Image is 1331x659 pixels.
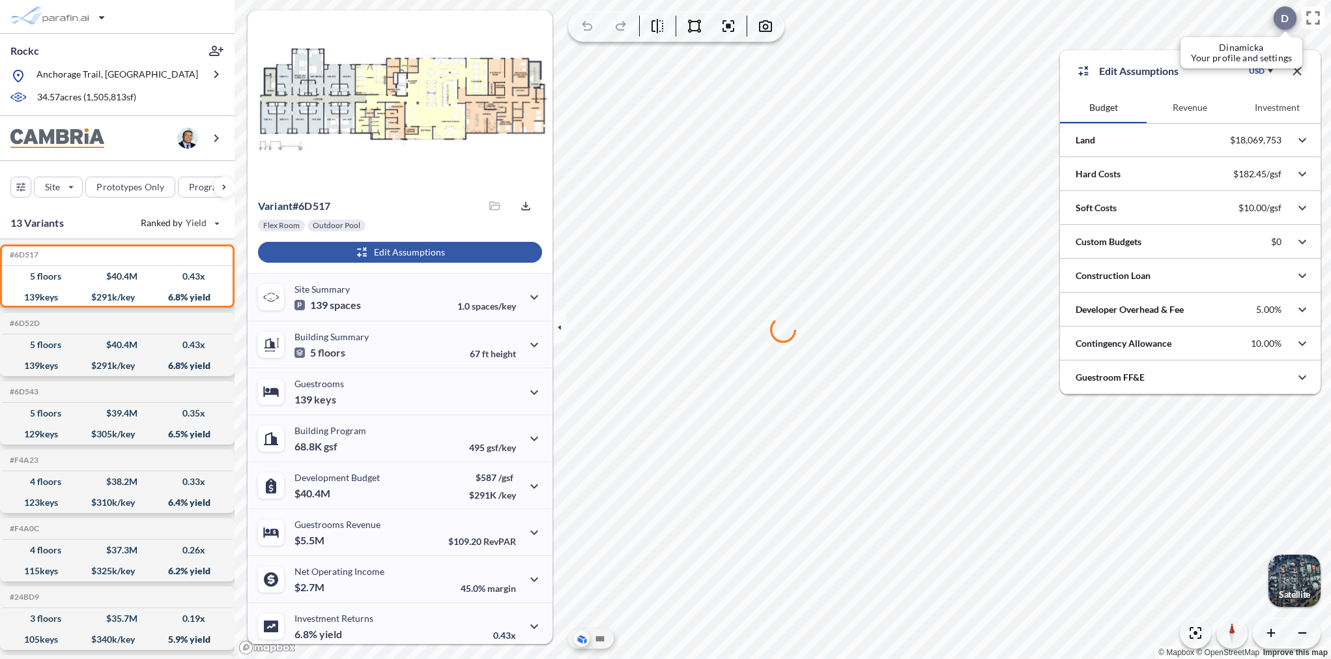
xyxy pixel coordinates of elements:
[294,378,344,389] p: Guestrooms
[294,613,373,624] p: Investment Returns
[1279,589,1310,600] p: Satellite
[472,300,516,312] span: spaces/key
[1076,168,1121,181] p: Hard Costs
[1234,92,1321,123] button: Investment
[96,181,164,194] p: Prototypes Only
[457,300,516,312] p: 1.0
[294,346,345,359] p: 5
[10,215,64,231] p: 13 Variants
[294,487,332,500] p: $40.4M
[1191,42,1292,53] p: Dinamicka
[1060,92,1147,123] button: Budget
[319,628,342,641] span: yield
[1281,12,1289,24] p: D
[294,519,380,530] p: Guestrooms Revenue
[294,284,350,295] p: Site Summary
[493,630,516,641] p: 0.43x
[10,128,104,149] img: BrandImage
[7,387,38,396] h5: Click to copy the code
[45,181,60,194] p: Site
[461,583,516,594] p: 45.0%
[313,220,360,231] p: Outdoor Pool
[85,177,175,198] button: Prototypes Only
[330,299,361,312] span: spaces
[177,128,198,149] img: user logo
[1076,269,1151,282] p: Construction Loan
[487,442,516,453] span: gsf/key
[1230,134,1281,146] p: $18,069,753
[1076,337,1171,350] p: Contingency Allowance
[318,346,345,359] span: floors
[7,319,40,328] h5: Click to copy the code
[1268,555,1321,607] img: Switcher Image
[34,177,83,198] button: Site
[1263,648,1328,657] a: Improve this map
[258,199,330,212] p: # 6d517
[294,581,326,594] p: $2.7M
[238,640,296,655] a: Mapbox homepage
[448,536,516,547] p: $109.20
[294,472,380,483] p: Development Budget
[1271,236,1281,248] p: $0
[1251,338,1281,349] p: 10.00%
[469,442,516,453] p: 495
[324,440,337,453] span: gsf
[1147,92,1233,123] button: Revenue
[7,524,39,533] h5: Click to copy the code
[178,177,248,198] button: Program
[36,68,198,84] p: Anchorage Trail, [GEOGRAPHIC_DATA]
[1196,648,1259,657] a: OpenStreetMap
[294,393,336,406] p: 139
[10,44,39,58] p: Rockc
[294,566,384,577] p: Net Operating Income
[258,199,293,212] span: Variant
[574,631,590,647] button: Aerial View
[37,91,136,105] p: 34.57 acres ( 1,505,813 sf)
[469,472,516,483] p: $587
[1191,53,1292,63] p: Your profile and settings
[592,631,608,647] button: Site Plan
[491,348,516,359] span: height
[1076,303,1184,316] p: Developer Overhead & Fee
[294,534,326,547] p: $5.5M
[1233,168,1281,180] p: $182.45/gsf
[186,216,207,229] span: Yield
[1249,66,1265,76] div: USD
[470,348,516,359] p: 67
[258,242,542,263] button: Edit Assumptions
[294,425,366,436] p: Building Program
[1238,202,1281,214] p: $10.00/gsf
[294,628,342,641] p: 6.8%
[498,472,513,483] span: /gsf
[482,348,489,359] span: ft
[1076,201,1117,214] p: Soft Costs
[294,299,361,312] p: 139
[7,456,38,465] h5: Click to copy the code
[498,490,516,501] span: /key
[483,536,516,547] span: RevPAR
[189,181,225,194] p: Program
[294,331,369,342] p: Building Summary
[1158,648,1194,657] a: Mapbox
[314,393,336,406] span: keys
[130,212,228,233] button: Ranked by Yield
[294,440,337,453] p: 68.8K
[1076,134,1095,147] p: Land
[7,593,39,602] h5: Click to copy the code
[1256,304,1281,315] p: 5.00%
[1099,63,1179,79] p: Edit Assumptions
[1076,371,1145,384] p: Guestroom FF&E
[469,490,516,501] p: $291K
[1076,235,1141,248] p: Custom Budgets
[7,250,38,259] h5: Click to copy the code
[263,220,300,231] p: Flex Room
[487,583,516,594] span: margin
[1268,555,1321,607] button: Switcher ImageSatellite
